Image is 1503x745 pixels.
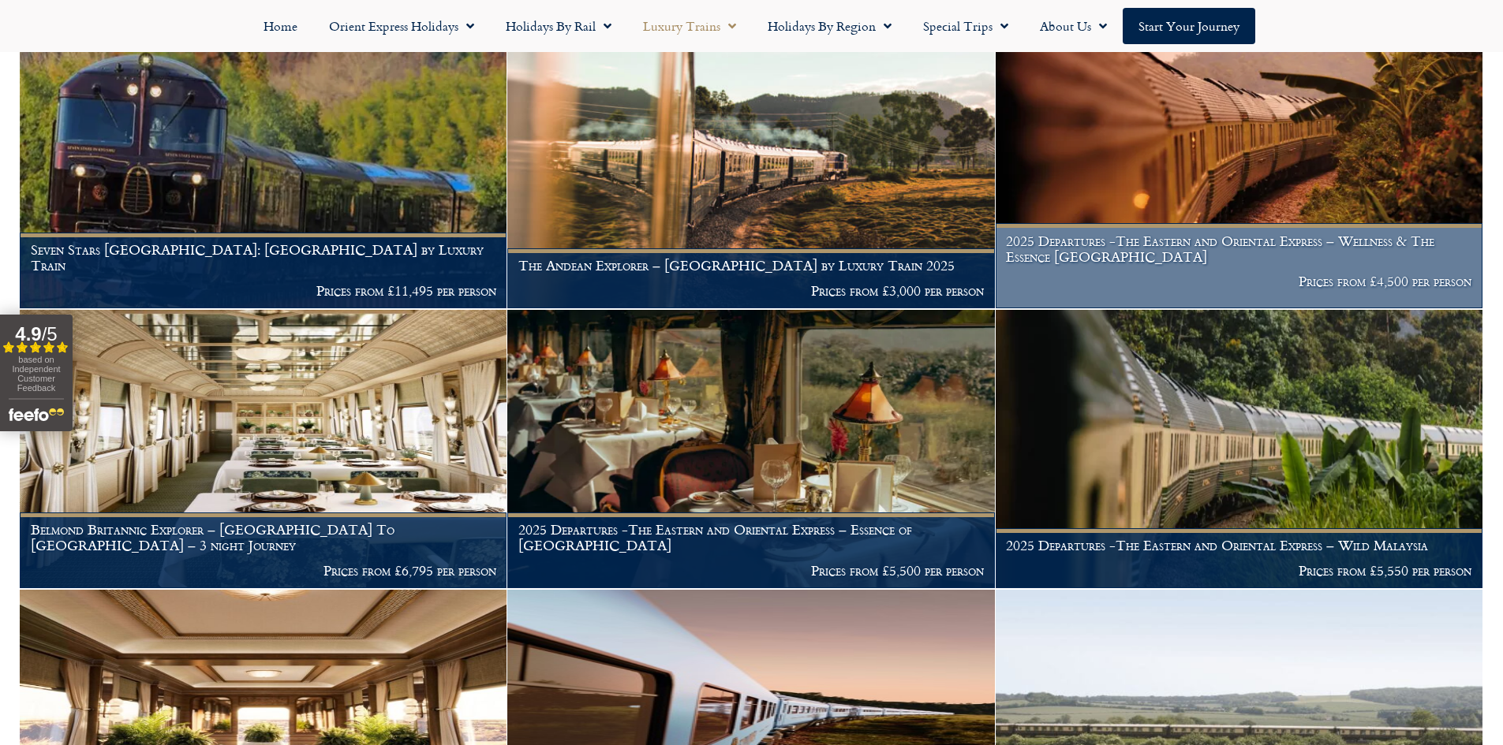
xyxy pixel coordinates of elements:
[1006,274,1471,289] p: Prices from £4,500 per person
[31,283,496,299] p: Prices from £11,495 per person
[31,522,496,553] h1: Belmond Britannic Explorer – [GEOGRAPHIC_DATA] To [GEOGRAPHIC_DATA] – 3 night Journey
[20,310,507,589] a: Belmond Britannic Explorer – [GEOGRAPHIC_DATA] To [GEOGRAPHIC_DATA] – 3 night Journey Prices from...
[1123,8,1255,44] a: Start your Journey
[518,522,984,553] h1: 2025 Departures -The Eastern and Oriental Express – Essence of [GEOGRAPHIC_DATA]
[507,30,995,309] a: The Andean Explorer – [GEOGRAPHIC_DATA] by Luxury Train 2025 Prices from £3,000 per person
[248,8,313,44] a: Home
[490,8,627,44] a: Holidays by Rail
[1006,233,1471,264] h1: 2025 Departures -The Eastern and Oriental Express – Wellness & The Essence [GEOGRAPHIC_DATA]
[752,8,907,44] a: Holidays by Region
[20,30,507,309] a: Seven Stars [GEOGRAPHIC_DATA]: [GEOGRAPHIC_DATA] by Luxury Train Prices from £11,495 per person
[518,283,984,299] p: Prices from £3,000 per person
[627,8,752,44] a: Luxury Trains
[1024,8,1123,44] a: About Us
[518,258,984,274] h1: The Andean Explorer – [GEOGRAPHIC_DATA] by Luxury Train 2025
[8,8,1495,44] nav: Menu
[1006,538,1471,553] h1: 2025 Departures -The Eastern and Oriental Express – Wild Malaysia
[507,310,995,589] a: 2025 Departures -The Eastern and Oriental Express – Essence of [GEOGRAPHIC_DATA] Prices from £5,5...
[1006,563,1471,579] p: Prices from £5,550 per person
[907,8,1024,44] a: Special Trips
[518,563,984,579] p: Prices from £5,500 per person
[996,30,1483,309] a: 2025 Departures -The Eastern and Oriental Express – Wellness & The Essence [GEOGRAPHIC_DATA] Pric...
[31,563,496,579] p: Prices from £6,795 per person
[996,310,1483,589] a: 2025 Departures -The Eastern and Oriental Express – Wild Malaysia Prices from £5,550 per person
[313,8,490,44] a: Orient Express Holidays
[31,242,496,273] h1: Seven Stars [GEOGRAPHIC_DATA]: [GEOGRAPHIC_DATA] by Luxury Train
